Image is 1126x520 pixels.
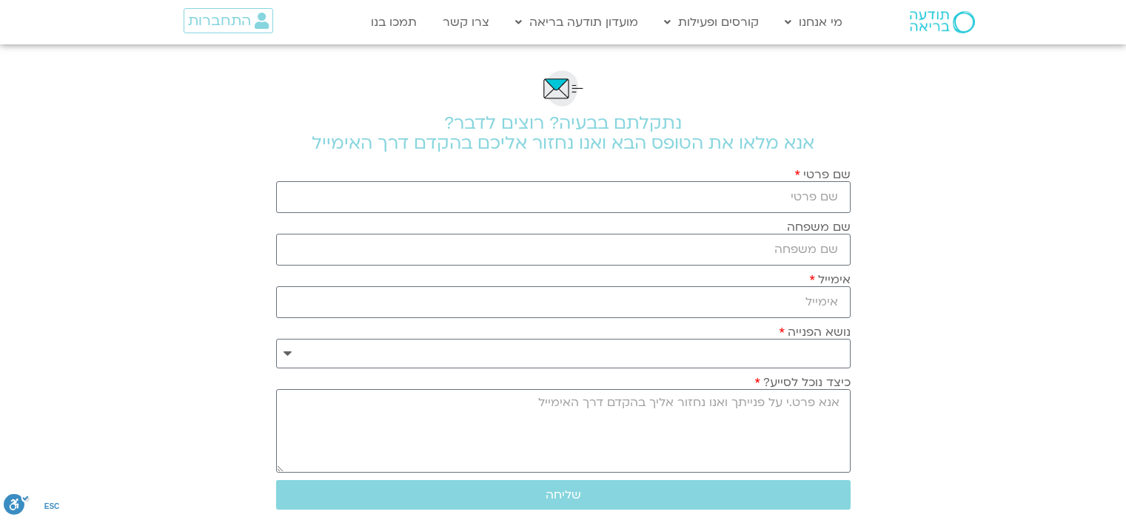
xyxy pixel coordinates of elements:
button: שליחה [276,480,851,510]
a: תמכו בנו [363,8,424,36]
h2: נתקלתם בבעיה? רוצים לדבר? אנא מלאו את הטופס הבא ואנו נחזור אליכם בהקדם דרך האימייל [276,113,851,153]
label: נושא הפנייה [779,325,851,339]
form: טופס חדש [276,168,851,517]
a: התחברות [184,8,273,33]
a: קורסים ופעילות [657,8,766,36]
a: מי אנחנו [777,8,850,36]
input: שם משפחה [276,234,851,266]
img: תודעה בריאה [910,11,975,33]
input: שם פרטי [276,181,851,213]
label: שם משפחה [787,220,851,234]
label: שם פרטי [794,168,851,181]
a: צרו קשר [435,8,497,36]
input: אימייל [276,286,851,318]
span: שליחה [546,488,581,502]
label: אימייל [809,273,851,286]
span: התחברות [188,13,251,29]
a: מועדון תודעה בריאה [508,8,646,36]
label: כיצד נוכל לסייע? [754,376,851,389]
